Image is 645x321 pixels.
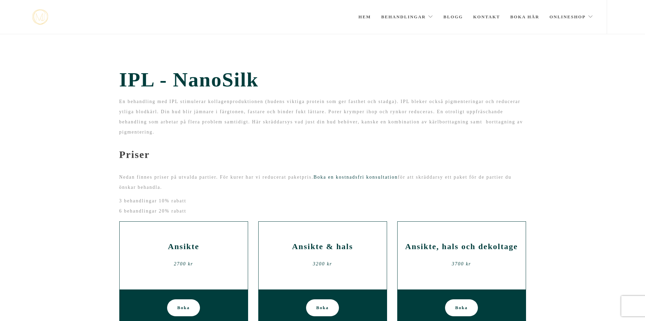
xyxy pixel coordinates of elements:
span: Boka [316,299,329,316]
h2: Ansikte & hals [264,242,382,251]
span: Boka [177,299,190,316]
span: - [119,137,123,149]
a: Boka [445,299,478,316]
h2: Ansikte, hals och dekoltage [403,242,521,251]
img: mjstudio [32,9,48,25]
span: Boka [455,299,468,316]
div: 2700 kr [125,259,243,269]
p: 3 behandlingar 10% rabatt 6 behandlingar 20% rabatt [119,196,526,216]
a: mjstudio mjstudio mjstudio [32,9,48,25]
div: 3200 kr [264,259,382,269]
a: Boka en kostnadsfri konsultation [314,175,398,180]
p: Nedan finnes priser på utvalda partier. För kurer har vi reducerat paketpris. för att skräddarsy ... [119,172,526,193]
b: Priser [119,149,150,160]
span: IPL - NanoSilk [119,68,526,92]
div: 3700 kr [403,259,521,269]
h2: Ansikte [125,242,243,251]
a: Boka [167,299,200,316]
p: En behandling med IPL stimulerar kollagenproduktionen (hudens viktiga protein som ger fasthet och... [119,97,526,137]
a: Boka [306,299,339,316]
